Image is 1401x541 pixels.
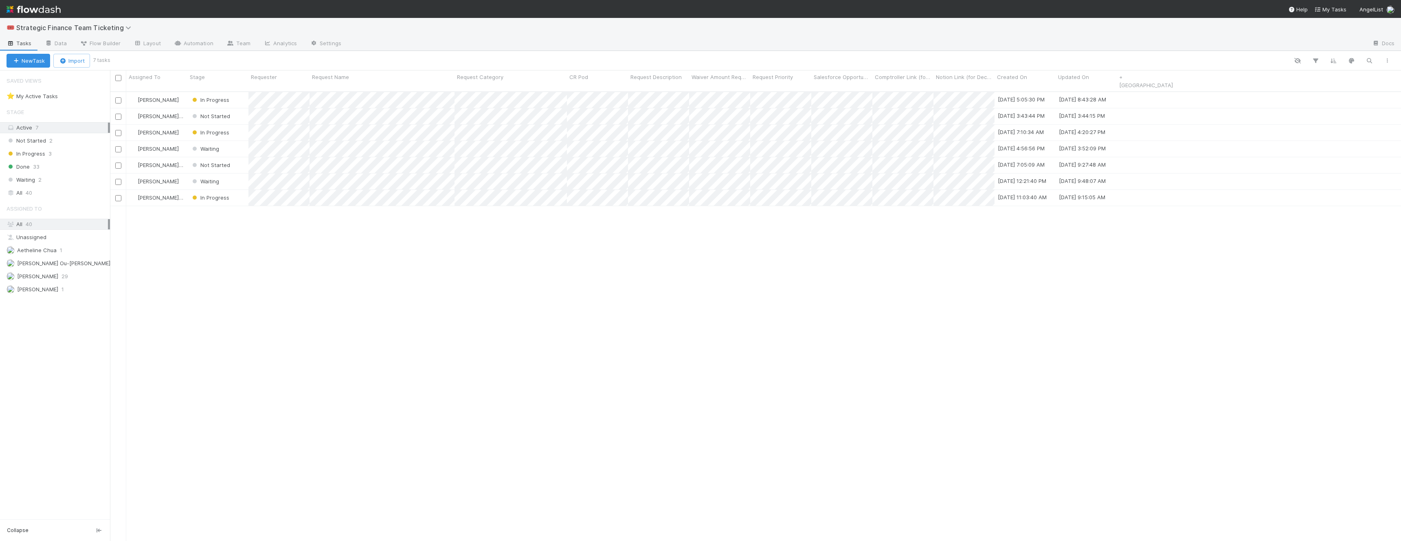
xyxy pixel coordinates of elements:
[7,246,15,254] img: avatar_103f69d0-f655-4f4f-bc28-f3abe7034599.png
[7,149,45,159] span: In Progress
[1359,6,1383,13] span: AngelList
[997,73,1027,81] span: Created On
[130,129,136,136] img: avatar_aa4fbed5-f21b-48f3-8bdd-57047a9d59de.png
[1059,95,1106,103] div: [DATE] 8:43:28 AM
[220,37,257,51] a: Team
[60,245,62,255] span: 1
[7,136,46,146] span: Not Started
[191,194,229,202] div: In Progress
[191,113,230,119] span: Not Started
[130,112,183,120] div: [PERSON_NAME] Ou-[PERSON_NAME]
[115,179,121,185] input: Toggle Row Selected
[7,73,42,89] span: Saved Views
[7,285,15,293] img: avatar_022c235f-155a-4f12-b426-9592538e9d6c.png
[33,162,40,172] span: 33
[257,37,303,51] a: Analytics
[80,39,121,47] span: Flow Builder
[191,178,219,185] span: Waiting
[53,54,90,68] button: Import
[1288,5,1308,13] div: Help
[1059,193,1105,201] div: [DATE] 9:15:05 AM
[115,163,121,169] input: Toggle Row Selected
[191,162,230,168] span: Not Started
[191,194,229,201] span: In Progress
[998,112,1045,120] div: [DATE] 3:43:44 PM
[7,188,108,198] div: All
[1058,73,1089,81] span: Updated On
[251,73,277,81] span: Requester
[190,73,205,81] span: Stage
[457,73,503,81] span: Request Category
[38,37,73,51] a: Data
[7,104,24,120] span: Stage
[7,162,30,172] span: Done
[138,145,179,152] span: [PERSON_NAME]
[1314,5,1346,13] a: My Tasks
[191,112,230,120] div: Not Started
[191,161,230,169] div: Not Started
[115,195,121,201] input: Toggle Row Selected
[303,37,348,51] a: Settings
[630,73,682,81] span: Request Description
[1059,177,1106,185] div: [DATE] 9:48:07 AM
[130,97,136,103] img: avatar_aa4fbed5-f21b-48f3-8bdd-57047a9d59de.png
[7,24,15,31] span: 🎟️
[130,194,183,202] div: [PERSON_NAME] Ou-[PERSON_NAME]
[998,161,1045,169] div: [DATE] 7:05:09 AM
[130,113,136,119] img: avatar_0645ba0f-c375-49d5-b2e7-231debf65fc8.png
[49,136,53,146] span: 2
[17,247,57,253] span: Aetheline Chua
[17,286,58,292] span: [PERSON_NAME]
[1059,144,1106,152] div: [DATE] 3:52:09 PM
[1059,128,1105,136] div: [DATE] 4:20:27 PM
[7,259,15,267] img: avatar_0645ba0f-c375-49d5-b2e7-231debf65fc8.png
[7,527,29,534] span: Collapse
[692,73,748,81] span: Waiver Amount Requested
[138,113,231,119] span: [PERSON_NAME] Ou-[PERSON_NAME]
[26,221,32,227] span: 40
[73,37,127,51] a: Flow Builder
[569,73,588,81] span: CR Pod
[26,188,32,198] span: 40
[7,92,15,99] span: ⭐
[7,232,108,242] div: Unassigned
[130,194,136,201] img: avatar_0645ba0f-c375-49d5-b2e7-231debf65fc8.png
[7,123,108,133] div: Active
[7,91,58,101] div: My Active Tasks
[7,200,42,217] span: Assigned To
[115,114,121,120] input: Toggle Row Selected
[191,129,229,136] span: In Progress
[130,145,179,153] div: [PERSON_NAME]
[7,175,35,185] span: Waiting
[191,128,229,136] div: In Progress
[191,96,229,104] div: In Progress
[130,161,183,169] div: [PERSON_NAME] Ou-[PERSON_NAME]
[7,54,50,68] button: NewTask
[16,24,135,32] span: Strategic Finance Team Ticketing
[7,219,108,229] div: All
[138,162,231,168] span: [PERSON_NAME] Ou-[PERSON_NAME]
[191,97,229,103] span: In Progress
[48,149,52,159] span: 3
[1366,37,1401,51] a: Docs
[998,95,1045,103] div: [DATE] 5:05:30 PM
[115,130,121,136] input: Toggle Row Selected
[1059,112,1105,120] div: [DATE] 3:44:15 PM
[129,73,160,81] span: Assigned To
[1386,6,1394,14] img: avatar_aa4fbed5-f21b-48f3-8bdd-57047a9d59de.png
[138,194,231,201] span: [PERSON_NAME] Ou-[PERSON_NAME]
[130,128,179,136] div: [PERSON_NAME]
[17,260,110,266] span: [PERSON_NAME] Ou-[PERSON_NAME]
[1314,6,1346,13] span: My Tasks
[7,2,61,16] img: logo-inverted-e16ddd16eac7371096b0.svg
[130,177,179,185] div: [PERSON_NAME]
[191,145,219,152] span: Waiting
[138,129,179,136] span: [PERSON_NAME]
[38,175,42,185] span: 2
[93,57,110,64] small: 7 tasks
[61,284,64,295] span: 1
[61,271,68,281] span: 29
[998,128,1044,136] div: [DATE] 7:10:34 AM
[130,162,136,168] img: avatar_0645ba0f-c375-49d5-b2e7-231debf65fc8.png
[138,97,179,103] span: [PERSON_NAME]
